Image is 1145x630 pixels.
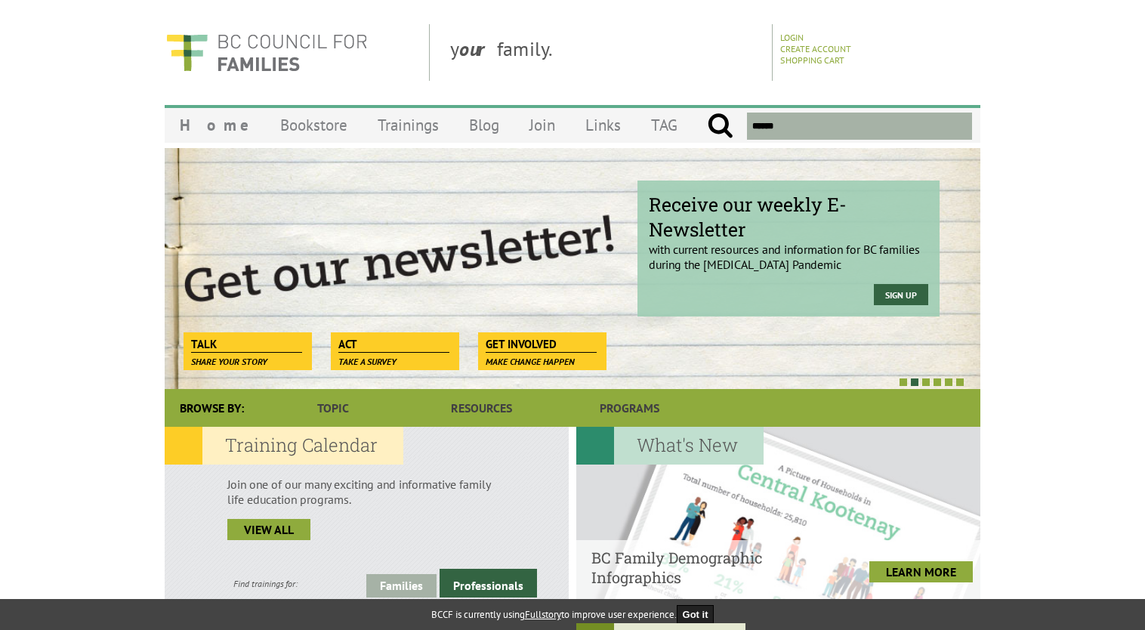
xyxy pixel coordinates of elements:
h4: BC Family Demographic Infographics [591,548,817,587]
a: LEARN MORE [869,561,973,582]
a: Programs [556,389,704,427]
button: Got it [677,605,714,624]
a: view all [227,519,310,540]
a: Fullstory [525,608,561,621]
a: Act Take a survey [331,332,457,354]
div: y family. [438,24,773,81]
a: Resources [407,389,555,427]
span: Share your story [191,356,267,367]
a: Topic [259,389,407,427]
div: Browse By: [165,389,259,427]
span: Act [338,336,449,353]
a: Create Account [780,43,851,54]
a: Get Involved Make change happen [478,332,604,354]
span: Get Involved [486,336,597,353]
span: Make change happen [486,356,575,367]
img: BC Council for FAMILIES [165,24,369,81]
span: Receive our weekly E-Newsletter [649,192,928,242]
a: Sign Up [874,284,928,305]
a: Bookstore [265,107,363,143]
a: TAG [636,107,693,143]
h2: What's New [576,427,764,465]
a: Blog [454,107,514,143]
p: Join one of our many exciting and informative family life education programs. [227,477,506,507]
a: Families [366,574,437,598]
span: Talk [191,336,302,353]
div: Find trainings for: [165,578,366,589]
a: Home [165,107,265,143]
a: Talk Share your story [184,332,310,354]
input: Submit [707,113,733,140]
a: Links [570,107,636,143]
strong: our [459,36,497,61]
a: Shopping Cart [780,54,844,66]
a: Join [514,107,570,143]
span: Take a survey [338,356,397,367]
h2: Training Calendar [165,427,403,465]
a: Trainings [363,107,454,143]
a: Login [780,32,804,43]
a: Professionals [440,569,537,598]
